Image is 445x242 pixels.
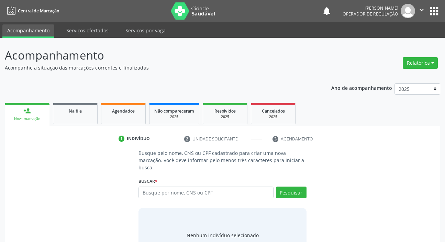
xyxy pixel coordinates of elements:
label: Buscar [138,176,157,187]
div: Nova marcação [10,116,45,122]
button: Pesquisar [276,187,307,198]
span: Resolvidos [214,108,236,114]
span: Não compareceram [154,108,194,114]
div: 2025 [208,114,242,119]
p: Ano de acompanhamento [331,83,392,92]
a: Central de Marcação [5,5,59,17]
span: Agendados [112,108,135,114]
div: Indivíduo [127,136,150,142]
div: person_add [23,107,31,115]
button: notifications [322,6,332,16]
p: Acompanhe a situação das marcações correntes e finalizadas [5,64,310,71]
p: Busque pelo nome, CNS ou CPF cadastrado para criar uma nova marcação. Você deve informar pelo men... [138,149,306,171]
div: 2025 [154,114,194,119]
div: 2025 [256,114,290,119]
i:  [418,6,425,14]
button: apps [428,5,440,17]
span: Cancelados [262,108,285,114]
a: Serviços ofertados [62,24,113,36]
input: Busque por nome, CNS ou CPF [138,187,273,198]
img: img [401,4,415,18]
a: Serviços por vaga [121,24,170,36]
span: Operador de regulação [343,11,398,17]
button: Relatórios [403,57,438,69]
div: [PERSON_NAME] [343,5,398,11]
p: Acompanhamento [5,47,310,64]
button:  [415,4,428,18]
span: Na fila [69,108,82,114]
span: Central de Marcação [18,8,59,14]
div: Nenhum indivíduo selecionado [187,232,259,239]
div: 1 [119,136,125,142]
a: Acompanhamento [2,24,54,38]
